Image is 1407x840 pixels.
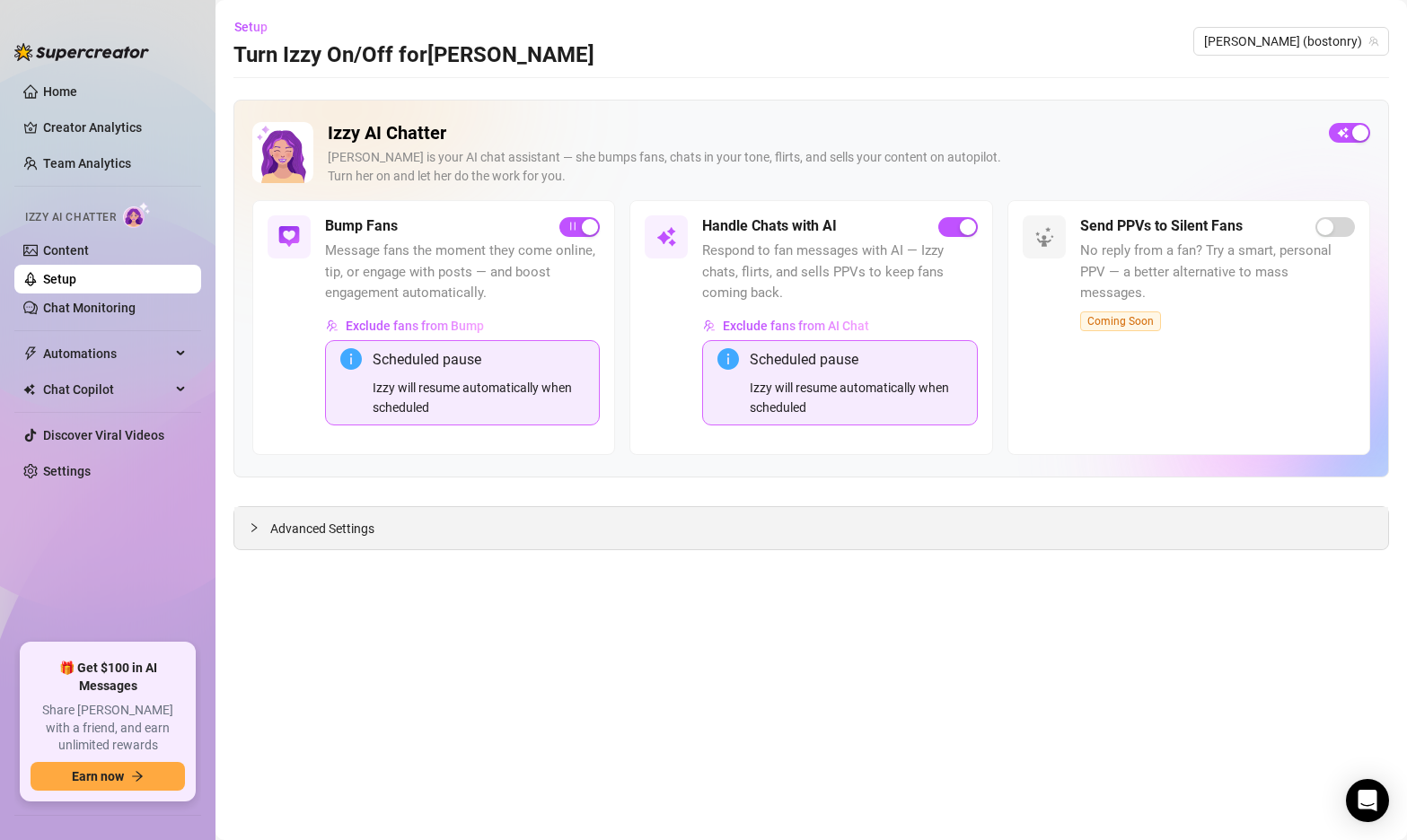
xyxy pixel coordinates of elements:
[14,43,149,61] img: logo-BBDzfeDw.svg
[23,346,38,361] span: thunderbolt
[328,122,1315,144] h2: Izzy AI Chatter
[373,378,585,417] div: Izzy will resume automatically when scheduled
[234,20,268,34] span: Setup
[31,762,185,791] button: Earn nowarrow-right
[1368,36,1379,47] span: team
[43,113,187,142] a: Creator Analytics
[1346,779,1389,822] div: Open Intercom Messenger
[249,522,259,533] span: collapsed
[233,13,282,41] button: Setup
[702,311,870,340] button: Exclude fans from AI Chat
[43,301,136,315] a: Chat Monitoring
[43,339,171,368] span: Automations
[233,41,594,70] h3: Turn Izzy On/Off for [PERSON_NAME]
[340,348,362,370] span: info-circle
[278,226,300,248] img: svg%3e
[72,769,124,783] span: Earn now
[326,319,339,332] img: svg%3e
[43,156,131,171] a: Team Analytics
[325,241,600,304] span: Message fans the moment they come online, tip, or engage with posts — and boost engagement automa...
[750,348,962,371] div: Scheduled pause
[325,311,485,340] button: Exclude fans from Bump
[655,226,677,248] img: svg%3e
[270,519,374,538] span: Advanced Settings
[249,518,270,538] div: collapsed
[1080,241,1355,304] span: No reply from a fan? Try a smart, personal PPV — a better alternative to mass messages.
[43,84,77,99] a: Home
[43,243,89,258] a: Content
[1080,311,1161,331] span: Coming Soon
[703,319,716,332] img: svg%3e
[43,464,91,478] a: Settings
[1204,28,1378,55] span: Ryan (bostonry)
[1033,226,1055,248] img: svg%3e
[123,202,151,228] img: AI Chatter
[723,319,869,333] span: Exclude fans from AI Chat
[131,770,144,783] span: arrow-right
[702,241,977,304] span: Respond to fan messages with AI — Izzy chats, flirts, and sells PPVs to keep fans coming back.
[328,148,1315,186] div: [PERSON_NAME] is your AI chat assistant — she bumps fans, chats in your tone, flirts, and sells y...
[25,209,116,226] span: Izzy AI Chatter
[43,375,171,404] span: Chat Copilot
[43,428,164,442] a: Discover Viral Videos
[252,122,313,183] img: Izzy AI Chatter
[23,383,35,396] img: Chat Copilot
[1080,215,1243,237] h5: Send PPVs to Silent Fans
[702,215,837,237] h5: Handle Chats with AI
[717,348,739,370] span: info-circle
[373,348,585,371] div: Scheduled pause
[31,660,185,695] span: 🎁 Get $100 in AI Messages
[750,378,962,417] div: Izzy will resume automatically when scheduled
[43,272,76,286] a: Setup
[325,215,398,237] h5: Bump Fans
[346,319,484,333] span: Exclude fans from Bump
[31,702,185,755] span: Share [PERSON_NAME] with a friend, and earn unlimited rewards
